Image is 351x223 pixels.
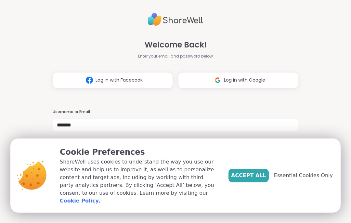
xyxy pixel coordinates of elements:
button: Log in with Facebook [53,72,173,88]
span: Log in with Google [224,77,265,84]
img: ShareWell Logomark [83,74,96,86]
span: Log in with Facebook [96,77,143,84]
p: ShareWell uses cookies to understand the way you use our website and help us to improve it, as we... [60,158,218,205]
button: Log in with Google [178,72,298,88]
p: Cookie Preferences [60,146,218,158]
span: Welcome Back! [145,39,207,51]
a: Cookie Policy. [60,197,100,205]
img: ShareWell Logo [148,10,203,29]
span: Essential Cookies Only [274,172,333,179]
button: Accept All [228,169,269,182]
h3: Username or Email [53,109,298,115]
span: Enter your email and password below [138,53,213,59]
span: Accept All [231,172,266,179]
img: ShareWell Logomark [212,74,224,86]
